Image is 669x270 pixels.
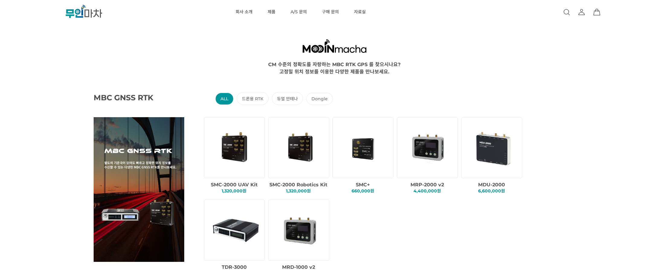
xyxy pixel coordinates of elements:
span: 1,320,000원 [222,188,246,194]
img: 29e1ed50bec2d2c3d08ab21b2fffb945.png [210,204,261,256]
li: 드론용 RTK [237,92,269,105]
span: 1,320,000원 [286,188,311,194]
span: MRD-1000 v2 [282,264,315,270]
img: main_GNSS_RTK.png [94,117,184,262]
img: 9b9ab8696318a90dfe4e969267b5ed87.png [403,122,454,173]
span: SMC+ [356,182,370,188]
li: Dongle [306,93,333,105]
span: 4,400,000원 [413,188,441,194]
span: MDU-2000 [478,182,505,188]
li: 듀얼 안테나 [272,92,303,105]
img: f8268eb516eb82712c4b199d88f6799e.png [338,122,390,173]
img: 1ee78b6ef8b89e123d6f4d8a617f2cc2.png [210,122,261,173]
img: dd1389de6ba74b56ed1c86d804b0ca77.png [274,122,326,173]
span: MRP-2000 v2 [410,182,444,188]
div: CM 수준의 정확도를 자랑하는 MBC RTK GPS 를 찾으시나요? 고정밀 위치 정보를 이용한 다양한 제품을 만나보세요. [27,60,642,75]
span: 6,600,000원 [478,188,505,194]
img: 6483618fc6c74fd86d4df014c1d99106.png [467,122,519,173]
span: 660,000원 [352,188,374,194]
span: SMC-2000 UAV Kit [211,182,258,188]
span: SMC-2000 Robotics Kit [269,182,327,188]
li: ALL [215,93,233,105]
img: 74693795f3d35c287560ef585fd79621.png [274,204,326,256]
span: MBC GNSS RTK [94,93,169,102]
span: TDR-3000 [222,264,247,270]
